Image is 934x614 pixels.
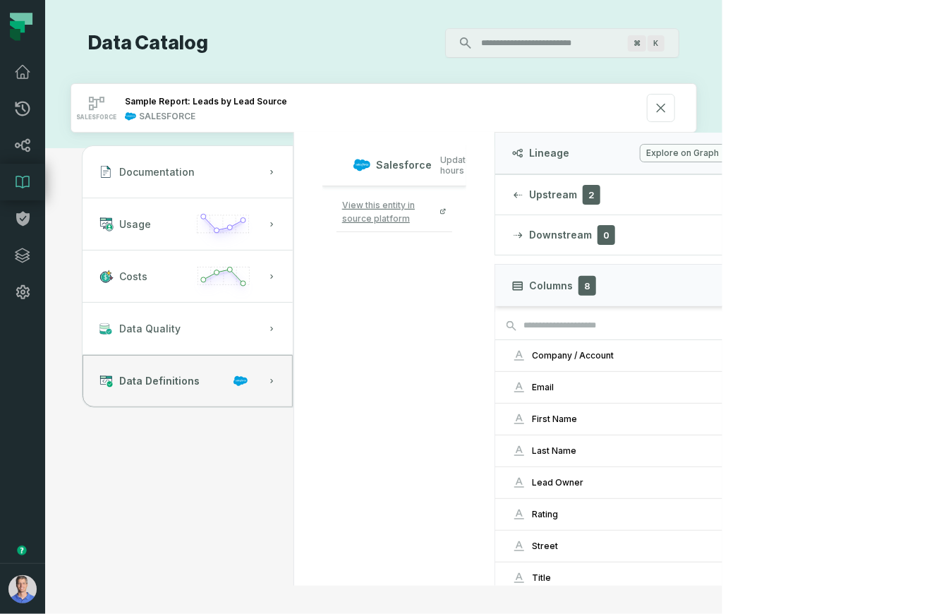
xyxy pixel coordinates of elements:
[342,198,437,225] span: View this entity in source platform
[578,276,596,296] span: 8
[495,404,755,435] button: First Name
[495,264,756,306] button: Columns8
[495,215,755,255] button: Downstream0
[512,444,526,458] span: string
[322,186,466,255] div: SalesforceUpdated[DATE] 1:02:59 AM
[640,144,738,162] a: Explore on Graph
[440,155,483,176] relative-time: Sep 7, 2025, 1:02 AM GMT+3
[16,544,28,557] div: Tooltip anchor
[119,322,181,336] span: Data Quality
[529,146,569,160] span: Lineage
[512,349,526,363] span: string
[512,507,526,522] span: string
[512,380,526,395] span: string
[495,175,755,215] button: Upstream2
[532,572,738,584] div: Title
[512,539,526,553] span: string
[125,96,287,107] div: Sample Report: Leads by Lead Source
[532,350,738,361] div: Company / Account
[512,412,526,426] span: string
[495,499,755,530] button: Rating
[495,340,755,371] button: Company / Account
[532,445,738,457] div: Last Name
[339,155,449,174] button: SalesforceUpdated[DATE] 1:02:59 AM
[71,84,696,132] button: SALESFORCESALESFORCE
[342,200,447,223] a: View this entity in source platform
[440,155,483,176] span: Updated
[532,477,738,488] div: Lead Owner
[119,217,151,231] span: Usage
[598,225,615,245] span: 0
[529,279,573,293] span: Columns
[648,35,665,52] span: Press ⌘ + K to focus the search bar
[495,372,755,403] button: Email
[495,531,755,562] button: Street
[139,111,195,122] div: SALESFORCE
[119,374,200,388] span: Data Definitions
[529,188,577,202] span: Upstream
[119,165,195,179] span: Documentation
[88,31,208,56] h1: Data Catalog
[376,158,432,172] span: Salesforce
[119,270,147,284] span: Costs
[495,435,755,466] button: Last Name
[77,114,117,121] span: SALESFORCE
[512,571,526,585] span: string
[495,467,755,498] button: Lead Owner
[495,562,755,594] button: Title
[532,509,738,520] div: Rating
[532,541,738,552] div: Street
[532,414,738,425] div: First Name
[8,575,37,603] img: avatar of Barak Forgoun
[583,185,600,205] span: 2
[628,35,646,52] span: Press ⌘ + K to focus the search bar
[512,476,526,490] span: string
[529,228,592,242] span: Downstream
[532,382,738,393] div: Email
